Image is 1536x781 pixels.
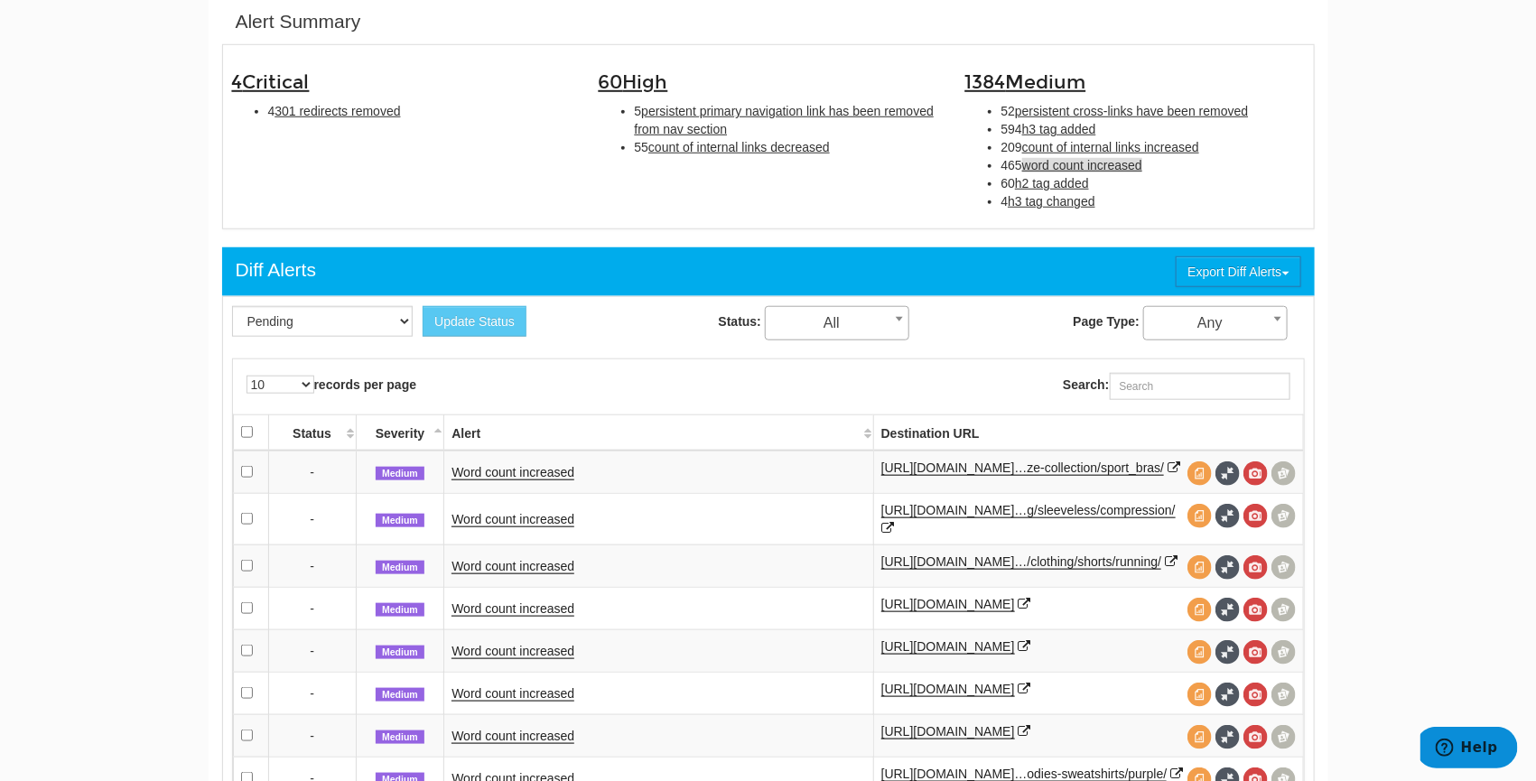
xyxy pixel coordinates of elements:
span: Critical [243,70,310,94]
span: Medium [376,688,424,702]
label: records per page [247,376,417,394]
span: Medium [376,514,424,528]
a: Word count increased [451,512,574,527]
th: Severity: activate to sort column descending [356,414,444,451]
li: 60 [1001,174,1305,192]
div: Alert Summary [236,8,361,35]
span: Full Source Diff [1215,598,1240,622]
span: Any [1143,306,1288,340]
a: Word count increased [451,465,574,480]
a: [URL][DOMAIN_NAME] [881,597,1015,612]
span: View source [1187,683,1212,707]
a: [URL][DOMAIN_NAME] [881,682,1015,697]
a: [URL][DOMAIN_NAME] [881,639,1015,655]
span: View screenshot [1243,640,1268,665]
span: Full Source Diff [1215,683,1240,707]
iframe: Opens a widget where you can find more information [1420,727,1518,772]
span: 1384 [965,70,1086,94]
span: View source [1187,504,1212,528]
a: Word count increased [451,644,574,659]
span: Full Source Diff [1215,461,1240,486]
span: Compare screenshots [1271,461,1296,486]
span: Compare screenshots [1271,640,1296,665]
span: h2 tag added [1015,176,1089,191]
li: 4 [268,102,572,120]
span: All [766,311,908,336]
span: View source [1187,640,1212,665]
input: Search: [1110,373,1290,400]
span: Medium [376,561,424,575]
li: 209 [1001,138,1305,156]
span: View source [1187,598,1212,622]
span: count of internal links increased [1022,140,1199,154]
td: - [268,629,356,672]
a: [URL][DOMAIN_NAME]…/clothing/shorts/running/ [881,554,1161,570]
span: View source [1187,555,1212,580]
span: 4 [232,70,310,94]
span: View screenshot [1243,504,1268,528]
span: Compare screenshots [1271,725,1296,749]
span: View screenshot [1243,598,1268,622]
a: Word count increased [451,686,574,702]
span: Any [1144,311,1287,336]
strong: Status: [719,315,761,330]
span: View screenshot [1243,683,1268,707]
span: Full Source Diff [1215,555,1240,580]
button: Export Diff Alerts [1176,256,1300,287]
td: - [268,493,356,544]
a: [URL][DOMAIN_NAME] [881,724,1015,739]
span: Medium [376,730,424,745]
span: Medium [376,646,424,660]
span: h3 tag changed [1008,194,1095,209]
a: [URL][DOMAIN_NAME]…g/sleeveless/compression/ [881,503,1176,518]
span: h3 tag added [1022,122,1096,136]
span: Compare screenshots [1271,555,1296,580]
select: records per page [247,376,314,394]
li: 55 [635,138,938,156]
span: Medium [376,603,424,618]
span: Compare screenshots [1271,504,1296,528]
label: Search: [1063,373,1289,400]
span: View source [1187,725,1212,749]
li: 594 [1001,120,1305,138]
th: Destination URL [873,414,1303,451]
button: Update Status [423,306,526,337]
li: 5 [635,102,938,138]
th: Alert: activate to sort column ascending [444,414,873,451]
span: 301 redirects removed [275,104,400,118]
li: 52 [1001,102,1305,120]
td: - [268,672,356,714]
span: Medium [1006,70,1086,94]
span: persistent primary navigation link has been removed from nav section [635,104,935,136]
span: Compare screenshots [1271,683,1296,707]
td: - [268,451,356,494]
td: - [268,544,356,587]
td: - [268,714,356,757]
span: word count increased [1022,158,1142,172]
span: count of internal links decreased [648,140,830,154]
span: Full Source Diff [1215,725,1240,749]
strong: Page Type: [1073,315,1140,330]
a: [URL][DOMAIN_NAME]…ze-collection/sport_bras/ [881,460,1165,476]
th: Status: activate to sort column ascending [268,414,356,451]
span: View screenshot [1243,461,1268,486]
a: Word count increased [451,601,574,617]
li: 465 [1001,156,1305,174]
td: - [268,587,356,629]
span: Medium [376,467,424,481]
a: Word count increased [451,559,574,574]
span: Full Source Diff [1215,640,1240,665]
span: All [765,306,909,340]
span: View source [1187,461,1212,486]
a: Word count increased [451,729,574,744]
span: Full Source Diff [1215,504,1240,528]
span: 60 [599,70,668,94]
span: persistent cross-links have been removed [1015,104,1248,118]
li: 4 [1001,192,1305,210]
span: Compare screenshots [1271,598,1296,622]
span: View screenshot [1243,725,1268,749]
span: View screenshot [1243,555,1268,580]
div: Diff Alerts [236,256,316,284]
span: High [623,70,668,94]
